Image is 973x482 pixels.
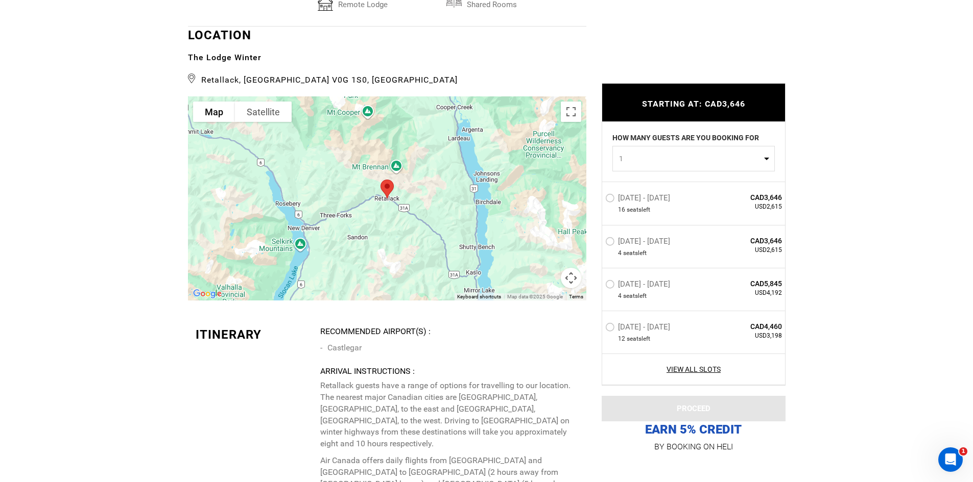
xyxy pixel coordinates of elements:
div: Recommended Airport(s) : [320,326,578,338]
div: LOCATION [188,27,586,86]
span: CAD4,460 [708,321,782,332]
span: seat left [627,335,650,343]
span: s [635,292,638,300]
span: USD3,198 [708,332,782,340]
li: Castlegar [320,340,578,356]
span: 4 [618,249,622,258]
p: BY BOOKING ON HELI [602,440,786,454]
label: [DATE] - [DATE] [605,280,673,292]
a: Terms (opens in new tab) [569,294,583,299]
span: s [638,335,642,343]
label: [DATE] - [DATE] [605,237,673,249]
span: seat left [623,292,647,300]
span: Retallack, [GEOGRAPHIC_DATA] V0G 1S0, [GEOGRAPHIC_DATA] [188,71,586,86]
button: Map camera controls [561,268,581,288]
div: Itinerary [196,326,313,343]
span: USD4,192 [708,289,782,297]
span: 12 [618,335,625,343]
button: PROCEED [602,396,786,421]
p: Retallack guests have a range of options for travelling to our location. The nearest major Canadi... [320,380,578,450]
span: STARTING AT: CAD3,646 [642,99,745,109]
a: View All Slots [605,364,782,374]
span: seat left [623,249,647,258]
span: USD2,615 [708,246,782,255]
span: CAD3,646 [708,236,782,246]
button: Toggle fullscreen view [561,102,581,122]
span: seat left [627,206,650,214]
span: 4 [618,292,622,300]
span: Map data ©2025 Google [507,294,563,299]
span: 1 [959,447,967,455]
a: Open this area in Google Maps (opens a new window) [191,287,224,300]
iframe: Intercom live chat [938,447,963,472]
button: Show satellite imagery [235,102,292,122]
label: HOW MANY GUESTS ARE YOU BOOKING FOR [612,133,759,146]
span: 1 [619,154,762,164]
span: s [635,249,638,258]
img: Google [191,287,224,300]
span: USD2,615 [708,202,782,211]
div: Arrival Instructions : [320,366,578,377]
label: [DATE] - [DATE] [605,193,673,206]
span: CAD3,646 [708,192,782,202]
button: 1 [612,146,775,171]
button: Keyboard shortcuts [457,293,501,300]
span: 16 [618,206,625,214]
button: Show street map [193,102,235,122]
b: The Lodge Winter [188,53,262,62]
label: [DATE] - [DATE] [605,322,673,335]
span: CAD5,845 [708,278,782,289]
span: s [638,206,642,214]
